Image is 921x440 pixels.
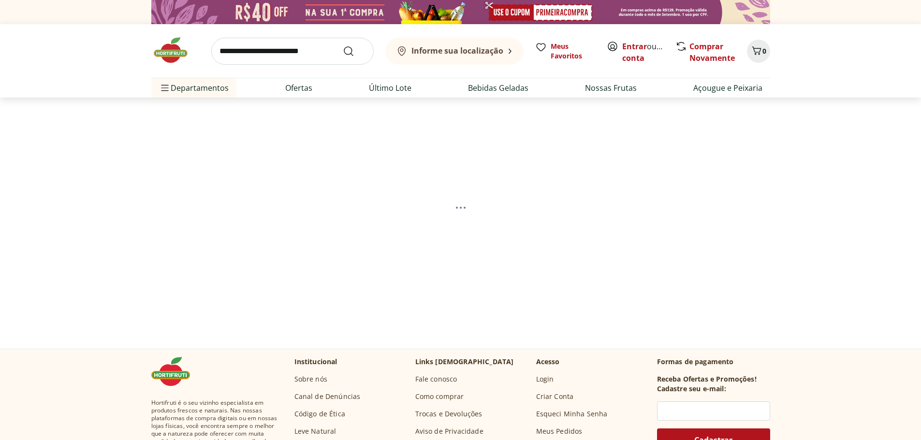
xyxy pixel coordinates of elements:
span: ou [622,41,665,64]
button: Menu [159,76,171,99]
p: Links [DEMOGRAPHIC_DATA] [415,357,514,367]
button: Carrinho [747,40,770,63]
a: Bebidas Geladas [468,82,528,94]
button: Informe sua localização [385,38,524,65]
a: Açougue e Peixaria [693,82,762,94]
a: Último Lote [369,82,411,94]
img: Hortifruti [151,357,200,386]
a: Como comprar [415,392,464,401]
p: Acesso [536,357,560,367]
span: 0 [762,46,766,56]
p: Formas de pagamento [657,357,770,367]
a: Código de Ética [294,409,345,419]
h3: Cadastre seu e-mail: [657,384,726,394]
a: Nossas Frutas [585,82,637,94]
a: Aviso de Privacidade [415,426,483,436]
a: Criar Conta [536,392,574,401]
a: Esqueci Minha Senha [536,409,608,419]
a: Comprar Novamente [689,41,735,63]
a: Fale conosco [415,374,457,384]
span: Meus Favoritos [551,42,595,61]
a: Entrar [622,41,647,52]
a: Canal de Denúncias [294,392,361,401]
a: Meus Pedidos [536,426,583,436]
a: Criar conta [622,41,675,63]
a: Ofertas [285,82,312,94]
a: Leve Natural [294,426,336,436]
a: Login [536,374,554,384]
a: Meus Favoritos [535,42,595,61]
a: Trocas e Devoluções [415,409,482,419]
a: Sobre nós [294,374,327,384]
h3: Receba Ofertas e Promoções! [657,374,757,384]
b: Informe sua localização [411,45,503,56]
img: Hortifruti [151,36,200,65]
p: Institucional [294,357,337,367]
input: search [211,38,374,65]
span: Departamentos [159,76,229,99]
button: Submit Search [343,45,366,57]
